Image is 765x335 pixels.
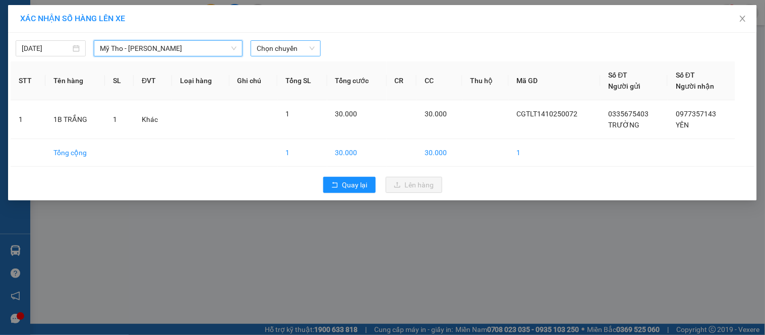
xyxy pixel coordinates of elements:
span: 1 [285,110,289,118]
th: Loại hàng [172,61,229,100]
td: Khác [134,100,172,139]
span: Người nhận [676,82,714,90]
td: 1 [11,100,45,139]
span: Người gửi [609,82,641,90]
span: rollback [331,181,338,189]
span: close [739,15,747,23]
button: uploadLên hàng [386,177,442,193]
th: CR [387,61,417,100]
th: Mã GD [509,61,601,100]
th: CC [417,61,462,100]
span: Mỹ Tho - Hồ Chí Minh [100,41,237,56]
span: 30.000 [335,110,358,118]
th: Ghi chú [229,61,277,100]
span: CGTLT1410250072 [517,110,578,118]
span: Quay lại [342,179,368,190]
span: 0977357143 [676,110,716,118]
td: Tổng cộng [45,139,105,167]
button: Close [729,5,757,33]
td: 30.000 [327,139,387,167]
span: YÊN [676,121,689,129]
td: 1 [277,139,327,167]
input: 15/10/2025 [22,43,71,54]
td: 1B TRẮNG [45,100,105,139]
span: down [231,45,237,51]
th: Tên hàng [45,61,105,100]
span: 30.000 [425,110,447,118]
th: ĐVT [134,61,172,100]
span: 1 [113,115,117,123]
span: XÁC NHẬN SỐ HÀNG LÊN XE [20,14,125,23]
th: Thu hộ [462,61,509,100]
td: 30.000 [417,139,462,167]
th: Tổng cước [327,61,387,100]
th: Tổng SL [277,61,327,100]
span: TRƯỜNG [609,121,640,129]
th: STT [11,61,45,100]
td: 1 [509,139,601,167]
span: Số ĐT [609,71,628,79]
button: rollbackQuay lại [323,177,376,193]
span: Chọn chuyến [257,41,315,56]
span: 0335675403 [609,110,649,118]
th: SL [105,61,134,100]
span: Số ĐT [676,71,695,79]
